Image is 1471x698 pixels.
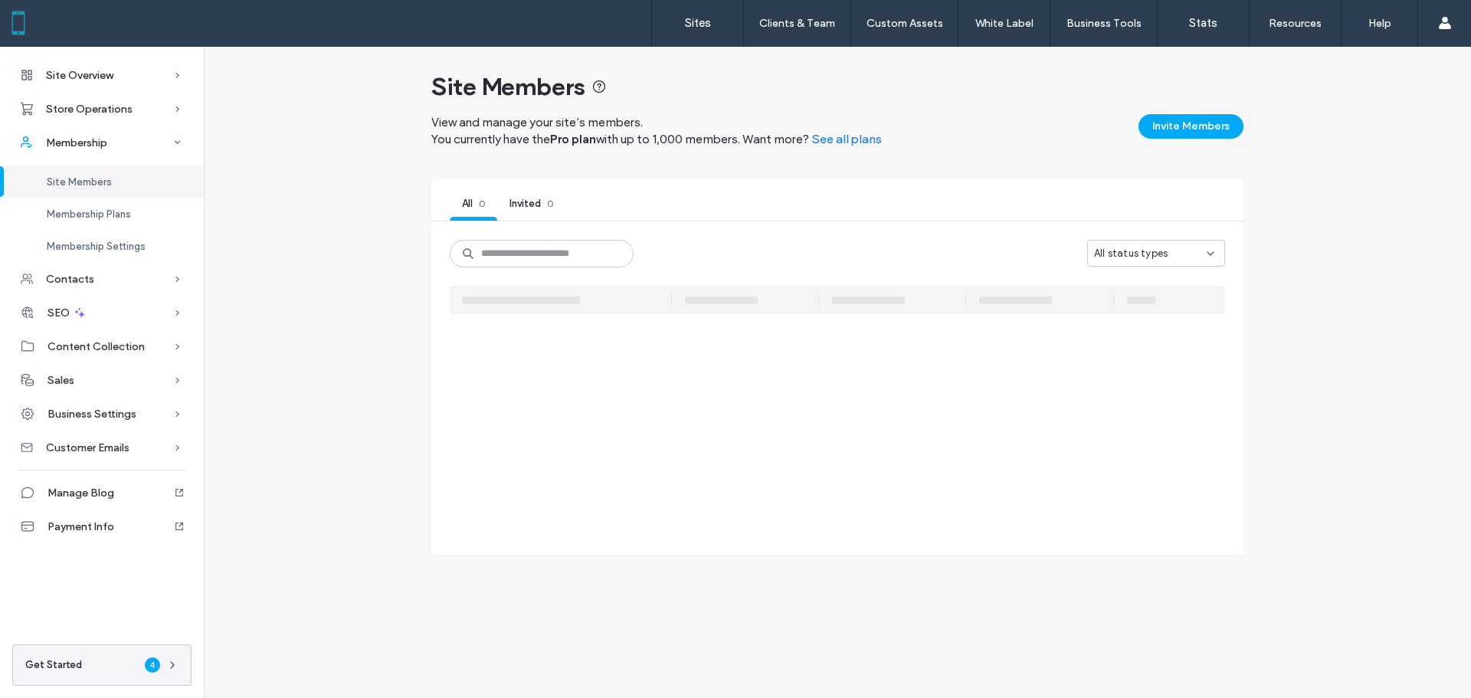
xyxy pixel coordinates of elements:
[12,644,192,686] button: Get Started4
[46,69,113,82] span: Site Overview
[47,176,112,188] span: Site Members
[685,16,711,30] label: Sites
[975,17,1034,30] label: White Label
[47,208,131,220] span: Membership Plans
[145,657,160,673] div: 4
[431,132,740,146] span: You currently have the with up to 1,000 members.
[48,306,70,320] span: SEO
[48,520,114,533] span: Payment Info
[48,408,136,421] span: Business Settings
[46,273,94,286] span: Contacts
[479,198,485,209] span: 0
[742,132,809,146] span: Want more?
[46,103,133,116] span: Store Operations
[46,136,107,149] span: Membership
[25,657,82,673] span: Get Started
[1138,114,1243,139] button: Invite Members
[431,115,643,129] span: View and manage your site’s members.
[46,441,129,454] span: Customer Emails
[509,198,541,209] span: Invited
[1094,246,1168,261] span: All status types
[1368,17,1391,30] label: Help
[48,340,145,353] span: Content Collection
[867,17,943,30] label: Custom Assets
[550,132,596,146] b: Pro plan
[547,198,553,209] span: 0
[1066,17,1142,30] label: Business Tools
[759,17,835,30] label: Clients & Team
[1269,17,1322,30] label: Resources
[431,71,607,102] span: Site Members
[811,132,882,147] a: See all plans
[48,487,114,500] span: Manage Blog
[1189,16,1217,30] label: Stats
[48,374,74,387] span: Sales
[462,198,473,209] span: All
[47,241,146,252] span: Membership Settings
